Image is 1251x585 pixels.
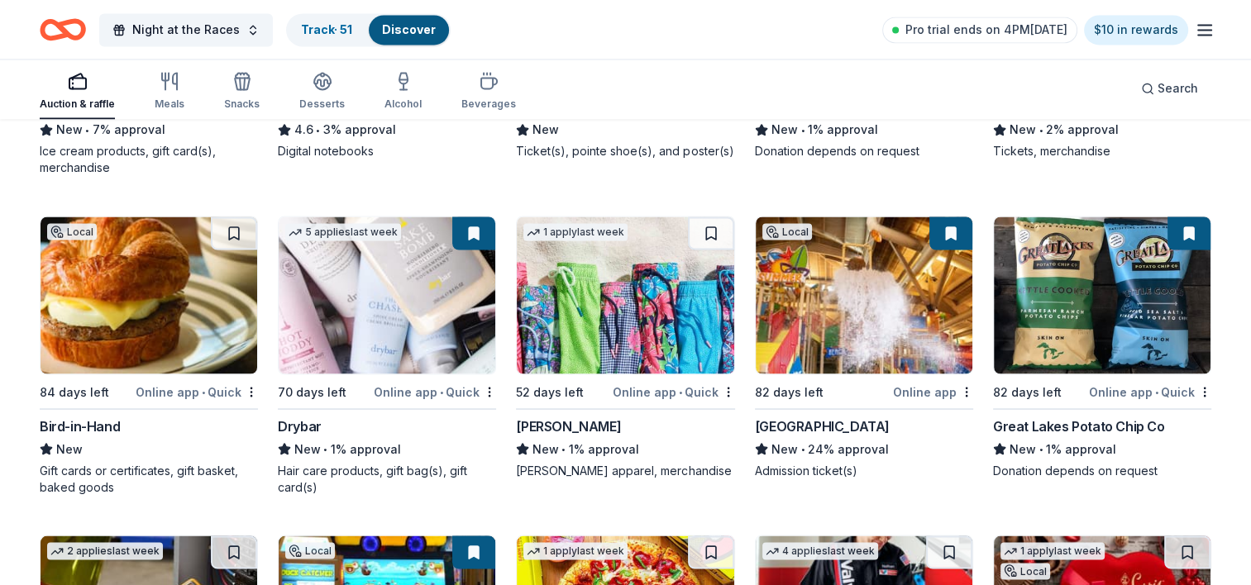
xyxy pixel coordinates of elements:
[324,442,328,455] span: •
[755,120,973,140] div: 1% approval
[893,381,973,402] div: Online app
[278,462,496,495] div: Hair care products, gift bag(s), gift card(s)
[40,120,258,140] div: 7% approval
[155,97,184,111] div: Meals
[41,216,257,373] img: Image for Bird-in-Hand
[1084,15,1188,45] a: $10 in rewards
[993,462,1211,478] div: Donation depends on request
[993,382,1062,402] div: 82 days left
[56,439,83,459] span: New
[562,442,566,455] span: •
[301,22,352,36] a: Track· 51
[278,216,496,495] a: Image for Drybar5 applieslast week70 days leftOnline app•QuickDrybarNew•1% approvalHair care prod...
[278,382,346,402] div: 70 days left
[461,64,516,119] button: Beverages
[523,223,628,240] div: 1 apply last week
[516,216,734,478] a: Image for Vineyard Vines1 applylast week52 days leftOnline app•Quick[PERSON_NAME]New•1% approval[...
[40,64,115,119] button: Auction & raffle
[132,20,240,40] span: Night at the Races
[882,17,1077,43] a: Pro trial ends on 4PM[DATE]
[279,216,495,373] img: Image for Drybar
[755,143,973,159] div: Donation depends on request
[99,13,273,46] button: Night at the Races
[1000,563,1050,579] div: Local
[40,382,109,402] div: 84 days left
[278,143,496,159] div: Digital notebooks
[800,123,805,136] span: •
[40,143,258,176] div: Ice cream products, gift card(s), merchandise
[40,216,258,495] a: Image for Bird-in-HandLocal84 days leftOnline app•QuickBird-in-HandNewGift cards or certificates,...
[993,416,1165,435] div: Great Lakes Potato Chip Co
[994,216,1210,373] img: Image for Great Lakes Potato Chip Co
[286,13,451,46] button: Track· 51Discover
[384,97,422,111] div: Alcohol
[771,120,798,140] span: New
[755,439,973,459] div: 24% approval
[278,439,496,459] div: 1% approval
[905,20,1067,40] span: Pro trial ends on 4PM[DATE]
[224,97,260,111] div: Snacks
[1158,78,1198,98] span: Search
[993,120,1211,140] div: 2% approval
[1155,385,1158,398] span: •
[516,439,734,459] div: 1% approval
[382,22,436,36] a: Discover
[136,381,258,402] div: Online app Quick
[756,216,972,373] img: Image for Splash Lagoon
[516,382,584,402] div: 52 days left
[374,381,496,402] div: Online app Quick
[755,462,973,478] div: Admission ticket(s)
[40,462,258,495] div: Gift cards or certificates, gift basket, baked goods
[56,120,83,140] span: New
[679,385,682,398] span: •
[1128,72,1211,105] button: Search
[516,143,734,159] div: Ticket(s), pointe shoe(s), and poster(s)
[993,439,1211,459] div: 1% approval
[993,216,1211,478] a: Image for Great Lakes Potato Chip Co82 days leftOnline app•QuickGreat Lakes Potato Chip CoNew•1% ...
[299,64,345,119] button: Desserts
[1039,442,1043,455] span: •
[993,143,1211,159] div: Tickets, merchandise
[516,462,734,478] div: [PERSON_NAME] apparel, merchandise
[317,123,321,136] span: •
[762,223,812,240] div: Local
[294,439,321,459] span: New
[85,123,89,136] span: •
[155,64,184,119] button: Meals
[532,120,559,140] span: New
[1000,542,1105,559] div: 1 apply last week
[285,542,335,559] div: Local
[47,223,97,240] div: Local
[613,381,735,402] div: Online app Quick
[517,216,733,373] img: Image for Vineyard Vines
[1039,123,1043,136] span: •
[516,416,621,435] div: [PERSON_NAME]
[278,416,322,435] div: Drybar
[762,542,878,559] div: 4 applies last week
[285,223,401,240] div: 5 applies last week
[278,120,496,140] div: 3% approval
[40,97,115,111] div: Auction & raffle
[800,442,805,455] span: •
[224,64,260,119] button: Snacks
[440,385,443,398] span: •
[755,382,824,402] div: 82 days left
[202,385,205,398] span: •
[384,64,422,119] button: Alcohol
[294,120,313,140] span: 4.6
[755,216,973,478] a: Image for Splash LagoonLocal82 days leftOnline app[GEOGRAPHIC_DATA]New•24% approvalAdmission tick...
[40,10,86,49] a: Home
[532,439,559,459] span: New
[40,416,120,435] div: Bird-in-Hand
[755,416,890,435] div: [GEOGRAPHIC_DATA]
[1010,120,1036,140] span: New
[1089,381,1211,402] div: Online app Quick
[299,97,345,111] div: Desserts
[47,542,163,559] div: 2 applies last week
[523,542,628,559] div: 1 apply last week
[1010,439,1036,459] span: New
[461,97,516,111] div: Beverages
[771,439,798,459] span: New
